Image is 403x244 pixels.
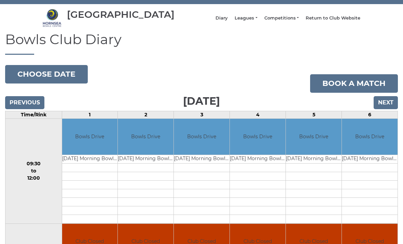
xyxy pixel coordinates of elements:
[174,155,230,163] td: [DATE] Morning Bowls Club
[230,119,286,155] td: Bowls Drive
[43,9,61,27] img: Hornsea Bowls Centre
[62,119,118,155] td: Bowls Drive
[62,155,118,163] td: [DATE] Morning Bowls Club
[230,155,286,163] td: [DATE] Morning Bowls Club
[5,111,62,119] td: Time/Rink
[67,9,175,20] div: [GEOGRAPHIC_DATA]
[342,119,398,155] td: Bowls Drive
[174,111,230,119] td: 3
[5,96,44,109] input: Previous
[264,15,299,21] a: Competitions
[306,15,360,21] a: Return to Club Website
[230,111,286,119] td: 4
[5,119,62,224] td: 09:30 to 12:00
[5,32,398,55] h1: Bowls Club Diary
[286,155,342,163] td: [DATE] Morning Bowls Club
[342,111,398,119] td: 6
[118,155,173,163] td: [DATE] Morning Bowls Club
[5,65,88,84] button: Choose date
[62,111,118,119] td: 1
[118,119,173,155] td: Bowls Drive
[286,111,342,119] td: 5
[310,74,398,93] a: Book a match
[342,155,398,163] td: [DATE] Morning Bowls Club
[235,15,257,21] a: Leagues
[118,111,174,119] td: 2
[216,15,228,21] a: Diary
[174,119,230,155] td: Bowls Drive
[374,96,398,109] input: Next
[286,119,342,155] td: Bowls Drive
